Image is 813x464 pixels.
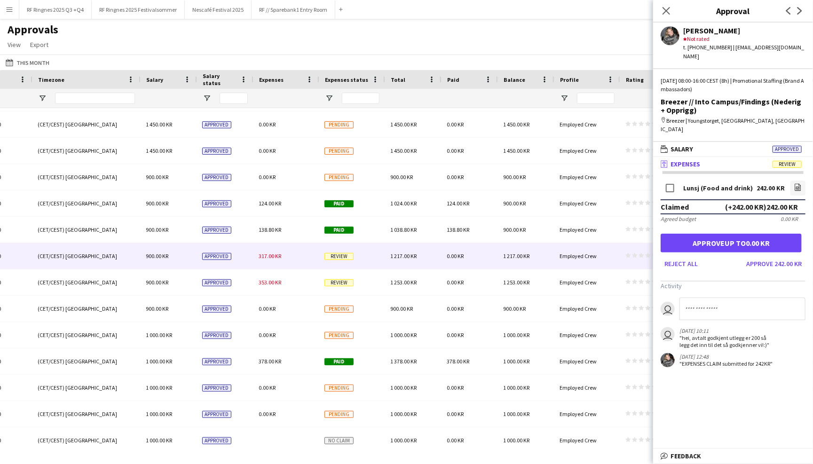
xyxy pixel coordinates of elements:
[560,331,597,338] span: Employed Crew
[32,217,140,243] div: (CET/CEST) [GEOGRAPHIC_DATA]
[252,0,335,19] button: RF // Sparebank1 Entry Room
[626,76,644,83] span: Rating
[324,174,354,181] span: Pending
[203,72,237,87] span: Salary status
[324,227,354,234] span: Paid
[324,358,354,365] span: Paid
[560,200,597,207] span: Employed Crew
[324,411,354,418] span: Pending
[8,40,21,49] span: View
[390,173,413,181] span: 900.00 KR
[653,157,813,171] mat-expansion-panel-header: ExpensesReview
[390,410,417,417] span: 1 000.00 KR
[560,226,597,233] span: Employed Crew
[32,243,140,269] div: (CET/CEST) [GEOGRAPHIC_DATA]
[447,252,464,260] span: 0.00 KR
[661,353,675,367] app-user-avatar: Emilia Scantlebury
[202,358,231,365] span: Approved
[185,0,252,19] button: Nescafé Festival 2025
[390,384,417,391] span: 1 000.00 KR
[447,147,464,154] span: 0.00 KR
[259,279,281,286] span: 353.00 KR
[447,226,469,233] span: 138.80 KR
[259,147,276,154] span: 0.00 KR
[503,121,529,128] span: 1 450.00 KR
[324,253,354,260] span: Review
[146,410,172,417] span: 1 000.00 KR
[146,279,168,286] span: 900.00 KR
[202,279,231,286] span: Approved
[679,334,776,348] div: "hei, avtalt godkjent utlegg er 200 så legg det inn til det så godkjenner vi!:)"
[671,160,700,168] span: Expenses
[781,215,798,222] div: 0.00 KR
[32,164,140,190] div: (CET/CEST) [GEOGRAPHIC_DATA]
[146,384,172,391] span: 1 000.00 KR
[390,331,417,338] span: 1 000.00 KR
[560,279,597,286] span: Employed Crew
[390,121,417,128] span: 1 450.00 KR
[259,252,281,260] span: 317.00 KR
[32,322,140,348] div: (CET/CEST) [GEOGRAPHIC_DATA]
[390,200,417,207] span: 1 024.00 KR
[661,97,805,114] div: Breezer // Into Campus/Findings (Nederig + Opprigg)
[447,279,464,286] span: 0.00 KR
[757,185,785,192] div: 242.00 KR
[447,437,464,444] span: 0.00 KR
[55,93,135,104] input: Timezone Filter Input
[503,331,529,338] span: 1 000.00 KR
[324,437,354,444] span: No claim
[4,39,24,51] a: View
[324,148,354,155] span: Pending
[202,411,231,418] span: Approved
[324,200,354,207] span: Paid
[391,76,405,83] span: Total
[560,121,597,128] span: Employed Crew
[390,358,417,365] span: 1 378.00 KR
[32,348,140,374] div: (CET/CEST) [GEOGRAPHIC_DATA]
[259,384,276,391] span: 0.00 KR
[725,202,798,212] div: (+242.00 KR) 242.00 KR
[503,384,529,391] span: 1 000.00 KR
[325,76,368,83] span: Expenses status
[679,360,773,367] div: "EXPENSES CLAIM submitted for 242KR"
[503,200,526,207] span: 900.00 KR
[202,227,231,234] span: Approved
[342,93,379,104] input: Expenses status Filter Input
[560,147,597,154] span: Employed Crew
[202,200,231,207] span: Approved
[32,401,140,427] div: (CET/CEST) [GEOGRAPHIC_DATA]
[653,449,813,463] mat-expansion-panel-header: Feedback
[324,385,354,392] span: Pending
[390,305,413,312] span: 900.00 KR
[503,226,526,233] span: 900.00 KR
[324,279,354,286] span: Review
[671,145,693,153] span: Salary
[577,93,615,104] input: Profile Filter Input
[220,93,248,104] input: Salary status Filter Input
[671,452,701,460] span: Feedback
[560,358,597,365] span: Employed Crew
[503,437,529,444] span: 1 000.00 KR
[773,146,802,153] span: Approved
[202,437,231,444] span: Approved
[504,76,525,83] span: Balance
[447,331,464,338] span: 0.00 KR
[447,121,464,128] span: 0.00 KR
[742,256,805,271] button: Approve 242.00 KR
[447,358,469,365] span: 378.00 KR
[4,57,51,68] button: This Month
[32,190,140,216] div: (CET/CEST) [GEOGRAPHIC_DATA]
[683,35,805,43] div: Not rated
[146,173,168,181] span: 900.00 KR
[259,121,276,128] span: 0.00 KR
[324,121,354,128] span: Pending
[202,148,231,155] span: Approved
[560,94,568,102] button: Open Filter Menu
[146,358,172,365] span: 1 000.00 KR
[447,200,469,207] span: 124.00 KR
[390,147,417,154] span: 1 450.00 KR
[653,5,813,17] h3: Approval
[560,437,597,444] span: Employed Crew
[146,437,172,444] span: 1 000.00 KR
[324,332,354,339] span: Pending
